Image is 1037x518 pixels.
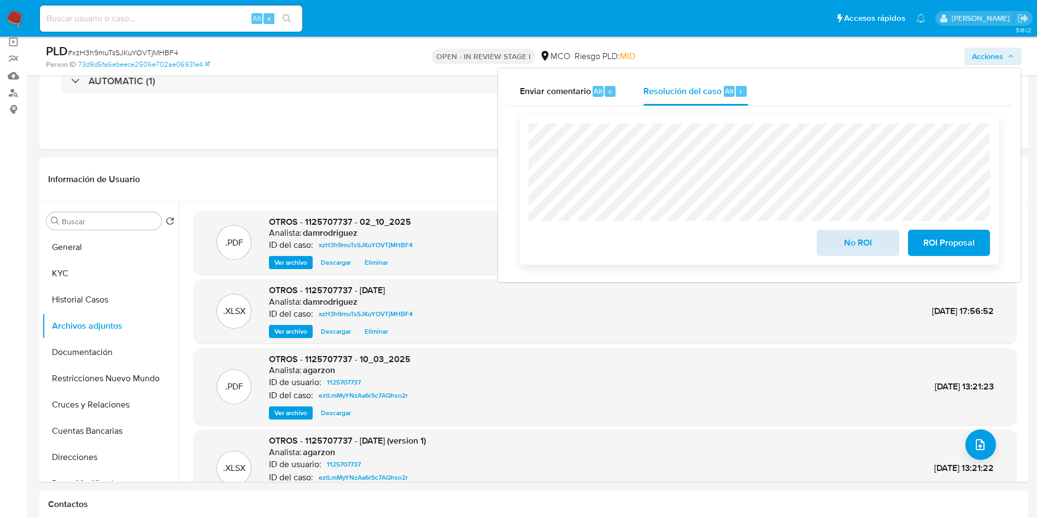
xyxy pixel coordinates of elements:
span: Accesos rápidos [844,13,905,24]
span: Descargar [321,257,351,268]
span: c [608,86,612,96]
span: No ROI [831,231,884,255]
button: Acciones [964,48,1022,65]
p: OPEN - IN REVIEW STAGE I [432,49,535,64]
a: 73d9d5fa6ebeece2506e702ae06931e4 [78,60,210,69]
button: Ver archivo [269,325,313,338]
p: ID del caso: [269,472,313,483]
span: 1125707737 [327,458,361,471]
b: PLD [46,42,68,60]
h6: damrodriguez [303,296,358,307]
span: Descargar [321,326,351,337]
p: ID del caso: [269,309,313,319]
a: xzH3h9muTsSJKuYOVTjMHBF4 [314,238,417,252]
button: Cruces y Relaciones [42,392,179,418]
a: Notificaciones [916,14,925,23]
button: Descargar [315,406,356,420]
span: Eliminar [365,257,388,268]
button: ROI Proposal [908,230,990,256]
span: OTROS - 1125707737 - [DATE] [269,284,385,296]
span: 3.161.2 [1016,26,1032,34]
button: No ROI [817,230,899,256]
span: eztLmMyYNzAa6rSc7AQhso2r [319,471,408,484]
p: .PDF [225,237,243,249]
a: eztLmMyYNzAa6rSc7AQhso2r [314,389,412,402]
span: Alt [594,86,602,96]
span: Eliminar [365,326,388,337]
p: Analista: [269,447,302,458]
h6: agarzon [303,447,335,458]
div: MCO [540,50,570,62]
a: Salir [1017,13,1029,24]
span: Alt [725,86,734,96]
button: Eliminar [359,256,394,269]
span: Enviar comentario [520,84,591,97]
button: Archivos adjuntos [42,313,179,339]
h1: Información de Usuario [48,174,140,185]
span: r [740,86,742,96]
p: .XLSX [223,462,245,474]
button: Ver archivo [269,406,313,420]
button: General [42,234,179,260]
p: ID de usuario: [269,377,321,388]
span: xzH3h9muTsSJKuYOVTjMHBF4 [319,238,413,252]
button: Buscar [51,217,60,225]
h6: agarzon [303,365,335,376]
p: Analista: [269,365,302,376]
span: [DATE] 13:21:23 [935,380,994,393]
span: Ver archivo [274,257,307,268]
h3: AUTOMATIC (1) [89,75,155,87]
span: eztLmMyYNzAa6rSc7AQhso2r [319,389,408,402]
span: ROI Proposal [922,231,976,255]
a: 1125707737 [323,376,365,389]
button: Descargar [315,325,356,338]
span: OTROS - 1125707737 - 02_10_2025 [269,216,411,228]
button: KYC [42,260,179,287]
a: 1125707737 [323,458,365,471]
p: ID del caso: [269,240,313,251]
span: [DATE] 17:56:52 [932,305,994,317]
p: ID del caso: [269,390,313,401]
span: Ver archivo [274,408,307,418]
p: .PDF [225,381,243,393]
button: Cuentas Bancarias [42,418,179,444]
button: Restricciones Nuevo Mundo [42,365,179,392]
span: OTROS - 1125707737 - [DATE] (version 1) [269,434,426,447]
p: ID de usuario: [269,459,321,470]
span: [DATE] 13:21:22 [934,462,994,474]
button: Historial Casos [42,287,179,313]
span: s [267,13,271,24]
button: Ver archivo [269,256,313,269]
h1: Contactos [48,499,1020,510]
span: MID [620,50,635,62]
a: xzH3h9muTsSJKuYOVTjMHBF4 [314,307,417,321]
p: .XLSX [223,305,245,317]
div: AUTOMATIC (1) [61,68,1006,94]
button: Descargar [315,256,356,269]
button: Volver al orden por defecto [166,217,174,229]
span: Riesgo PLD: [575,50,635,62]
span: Descargar [321,408,351,418]
a: eztLmMyYNzAa6rSc7AQhso2r [314,471,412,484]
p: Analista: [269,228,302,238]
p: Analista: [269,296,302,307]
span: xzH3h9muTsSJKuYOVTjMHBF4 [319,307,413,321]
button: Documentación [42,339,179,365]
button: Direcciones [42,444,179,470]
span: 1125707737 [327,376,361,389]
span: Ver archivo [274,326,307,337]
h6: damrodriguez [303,228,358,238]
b: Person ID [46,60,76,69]
button: Eliminar [359,325,394,338]
button: Datos Modificados [42,470,179,497]
input: Buscar [62,217,157,226]
span: Alt [253,13,261,24]
span: Resolución del caso [643,84,722,97]
span: Acciones [972,48,1003,65]
span: OTROS - 1125707737 - 10_03_2025 [269,353,411,365]
button: search-icon [276,11,298,26]
span: # xzH3h9muTsSJKuYOVTjMHBF4 [68,47,178,58]
input: Buscar usuario o caso... [40,11,302,26]
p: damian.rodriguez@mercadolibre.com [952,13,1013,24]
button: upload-file [965,429,996,460]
